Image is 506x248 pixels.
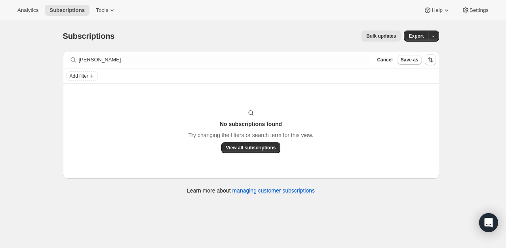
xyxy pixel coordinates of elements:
[79,54,369,65] input: Filter subscribers
[401,57,418,63] span: Save as
[419,5,455,16] button: Help
[187,187,315,195] p: Learn more about
[377,57,392,63] span: Cancel
[425,54,436,65] button: Sort the results
[188,131,313,139] p: Try changing the filters or search term for this view.
[66,71,98,81] button: Add filter
[409,33,424,39] span: Export
[63,32,115,40] span: Subscriptions
[13,5,43,16] button: Analytics
[366,33,396,39] span: Bulk updates
[96,7,108,13] span: Tools
[49,7,85,13] span: Subscriptions
[91,5,121,16] button: Tools
[45,5,89,16] button: Subscriptions
[70,73,88,79] span: Add filter
[374,55,396,65] button: Cancel
[470,7,489,13] span: Settings
[479,213,498,232] div: Open Intercom Messenger
[220,120,282,128] h3: No subscriptions found
[398,55,422,65] button: Save as
[232,187,315,194] a: managing customer subscriptions
[17,7,38,13] span: Analytics
[432,7,442,13] span: Help
[457,5,493,16] button: Settings
[221,142,281,153] button: View all subscriptions
[404,31,428,42] button: Export
[226,145,276,151] span: View all subscriptions
[361,31,401,42] button: Bulk updates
